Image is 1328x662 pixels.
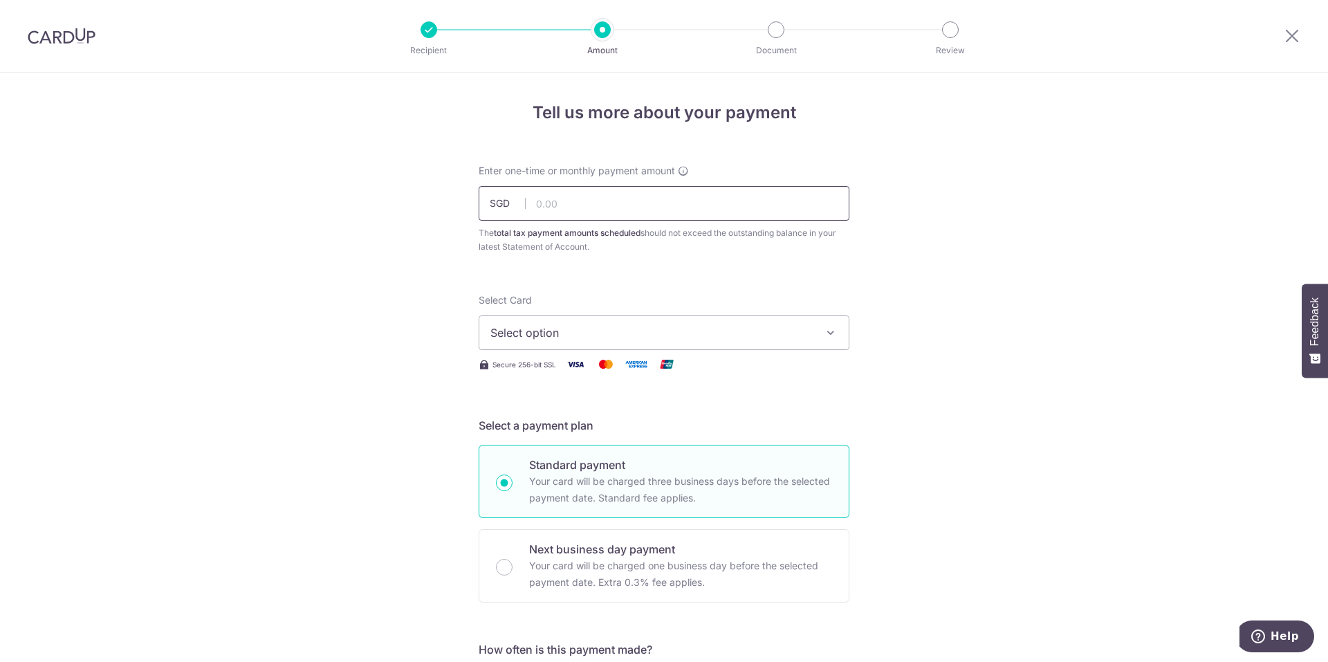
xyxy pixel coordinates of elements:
p: Standard payment [529,457,832,473]
p: Review [899,44,1002,57]
img: Mastercard [592,356,620,373]
h5: Select a payment plan [479,417,849,434]
h4: Tell us more about your payment [479,100,849,125]
p: Amount [551,44,654,57]
input: 0.00 [479,186,849,221]
p: Your card will be charged three business days before the selected payment date. Standard fee appl... [529,473,832,506]
iframe: Opens a widget where you can find more information [1239,620,1314,655]
p: Document [725,44,827,57]
b: total tax payment amounts scheduled [494,228,640,238]
button: Select option [479,315,849,350]
img: Visa [562,356,589,373]
span: SGD [490,196,526,210]
img: Union Pay [653,356,681,373]
div: The should not exceed the outstanding balance in your latest Statement of Account. [479,226,849,254]
span: Secure 256-bit SSL [492,359,556,370]
button: Feedback - Show survey [1302,284,1328,378]
span: Feedback [1309,297,1321,346]
span: translation missing: en.payables.payment_networks.credit_card.summary.labels.select_card [479,294,532,306]
p: Next business day payment [529,541,832,558]
p: Your card will be charged one business day before the selected payment date. Extra 0.3% fee applies. [529,558,832,591]
span: Enter one-time or monthly payment amount [479,164,675,178]
img: American Express [622,356,650,373]
img: CardUp [28,28,95,44]
p: Recipient [378,44,480,57]
span: Select option [490,324,813,341]
h5: How often is this payment made? [479,641,849,658]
